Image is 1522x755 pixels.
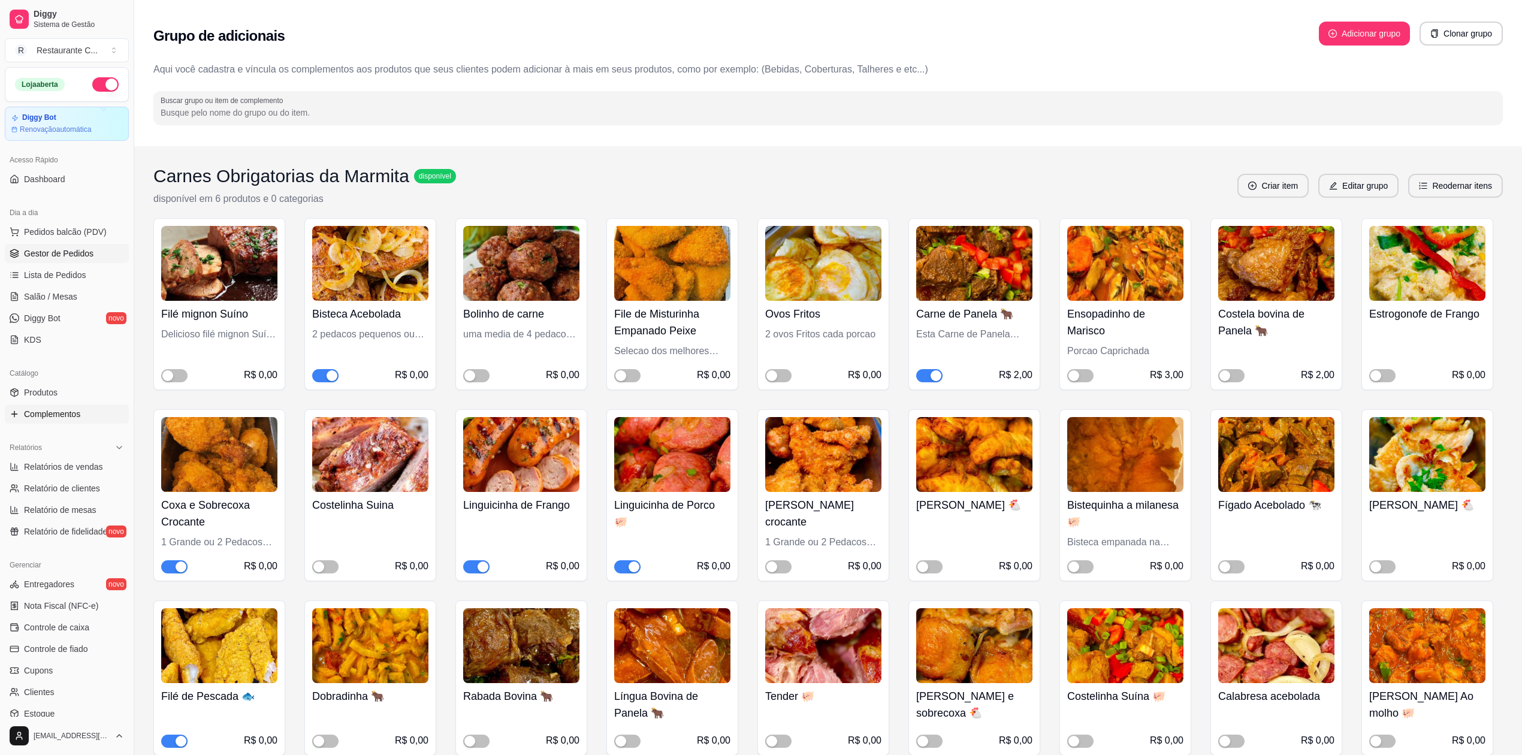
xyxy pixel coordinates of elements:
span: plus-circle [1248,182,1257,190]
button: Alterar Status [92,77,119,92]
span: disponível [416,171,454,181]
div: 2 ovos Fritos cada porcao [765,327,881,342]
a: Diggy Botnovo [5,309,129,328]
img: product-image [161,417,277,492]
div: R$ 0,00 [546,368,579,382]
a: Nota Fiscal (NFC-e) [5,596,129,615]
div: R$ 0,00 [1452,368,1485,382]
img: product-image [1067,417,1183,492]
div: R$ 0,00 [546,559,579,573]
a: Relatório de fidelidadenovo [5,522,129,541]
article: Renovação automática [20,125,91,134]
div: R$ 0,00 [244,733,277,748]
span: Relatório de mesas [24,504,96,516]
span: Produtos [24,386,58,398]
a: DiggySistema de Gestão [5,5,129,34]
div: R$ 0,00 [244,368,277,382]
a: KDS [5,330,129,349]
div: R$ 3,00 [1150,368,1183,382]
div: R$ 0,00 [1452,559,1485,573]
div: 1 Grande ou 2 Pedacos pequenos empanado na farinha Panko [161,535,277,549]
span: Controle de fiado [24,643,88,655]
span: Lista de Pedidos [24,269,86,281]
img: product-image [614,226,730,301]
div: R$ 2,00 [999,368,1032,382]
img: product-image [1218,417,1334,492]
input: Buscar grupo ou item de complemento [161,107,1496,119]
button: editEditar grupo [1318,174,1399,198]
span: Relatório de fidelidade [24,526,107,537]
span: Salão / Mesas [24,291,77,303]
a: Complementos [5,404,129,424]
div: R$ 2,00 [1301,368,1334,382]
div: Gerenciar [5,555,129,575]
img: product-image [614,417,730,492]
div: R$ 0,00 [697,733,730,748]
div: R$ 0,00 [1301,559,1334,573]
span: R [15,44,27,56]
span: Gestor de Pedidos [24,247,93,259]
div: R$ 0,00 [1452,733,1485,748]
span: Pedidos balcão (PDV) [24,226,107,238]
button: Pedidos balcão (PDV) [5,222,129,241]
img: product-image [1067,226,1183,301]
button: copyClonar grupo [1420,22,1503,46]
h4: Bisteca Acebolada [312,306,428,322]
div: Catálogo [5,364,129,383]
img: product-image [765,417,881,492]
h4: Tender 🐖 [765,688,881,705]
button: Select a team [5,38,129,62]
h4: Estrogonofe de Frango [1369,306,1485,322]
img: product-image [1369,417,1485,492]
span: Sistema de Gestão [34,20,124,29]
button: plus-circleAdicionar grupo [1319,22,1410,46]
h2: Grupo de adicionais [153,26,285,46]
span: Dashboard [24,173,65,185]
div: Loja aberta [15,78,65,91]
div: uma media de 4 pedacos a porcao [463,327,579,342]
img: product-image [916,226,1032,301]
img: product-image [312,226,428,301]
h4: Coxa e Sobrecoxa Crocante [161,497,277,530]
img: product-image [916,608,1032,683]
h4: [PERSON_NAME] 🐔 [916,497,1032,514]
div: Porcao Caprichada [1067,344,1183,358]
span: Clientes [24,686,55,698]
h4: Rabada Bovina 🐂 [463,688,579,705]
h4: Filé de Pescada 🐟 [161,688,277,705]
h4: Filé mignon Suíno [161,306,277,322]
img: product-image [614,608,730,683]
p: disponível em 6 produtos e 0 categorias [153,192,456,206]
span: KDS [24,334,41,346]
span: Diggy Bot [24,312,61,324]
div: R$ 0,00 [395,559,428,573]
h4: Dobradinha 🐂 [312,688,428,705]
span: edit [1329,182,1337,190]
img: product-image [1067,608,1183,683]
div: 1 Grande ou 2 Pedacos pequenos empanado na farinha Panko [765,535,881,549]
a: Diggy BotRenovaçãoautomática [5,107,129,141]
span: Complementos [24,408,80,420]
h4: [PERSON_NAME] e sobrecoxa 🐔 [916,688,1032,721]
div: R$ 0,00 [848,733,881,748]
div: R$ 0,00 [395,368,428,382]
div: Acesso Rápido [5,150,129,170]
span: Nota Fiscal (NFC-e) [24,600,98,612]
span: Relatório de clientes [24,482,100,494]
div: Bisteca empanada na Panko [1067,535,1183,549]
h4: Bolinho de carne [463,306,579,322]
a: Entregadoresnovo [5,575,129,594]
div: 2 pedacos pequenos ou um grande [312,327,428,342]
h4: Costelinha Suina [312,497,428,514]
img: product-image [1218,608,1334,683]
img: product-image [312,608,428,683]
h4: Carne de Panela 🐂 [916,306,1032,322]
h4: Linguicinha de Frango [463,497,579,514]
div: Restaurante C ... [37,44,98,56]
div: R$ 0,00 [1301,733,1334,748]
img: product-image [916,417,1032,492]
a: Relatório de clientes [5,479,129,498]
label: Buscar grupo ou item de complemento [161,95,287,105]
h4: Costelinha Suína 🐖 [1067,688,1183,705]
p: Aqui você cadastra e víncula os complementos aos produtos que seus clientes podem adicionar à mai... [153,62,1503,77]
